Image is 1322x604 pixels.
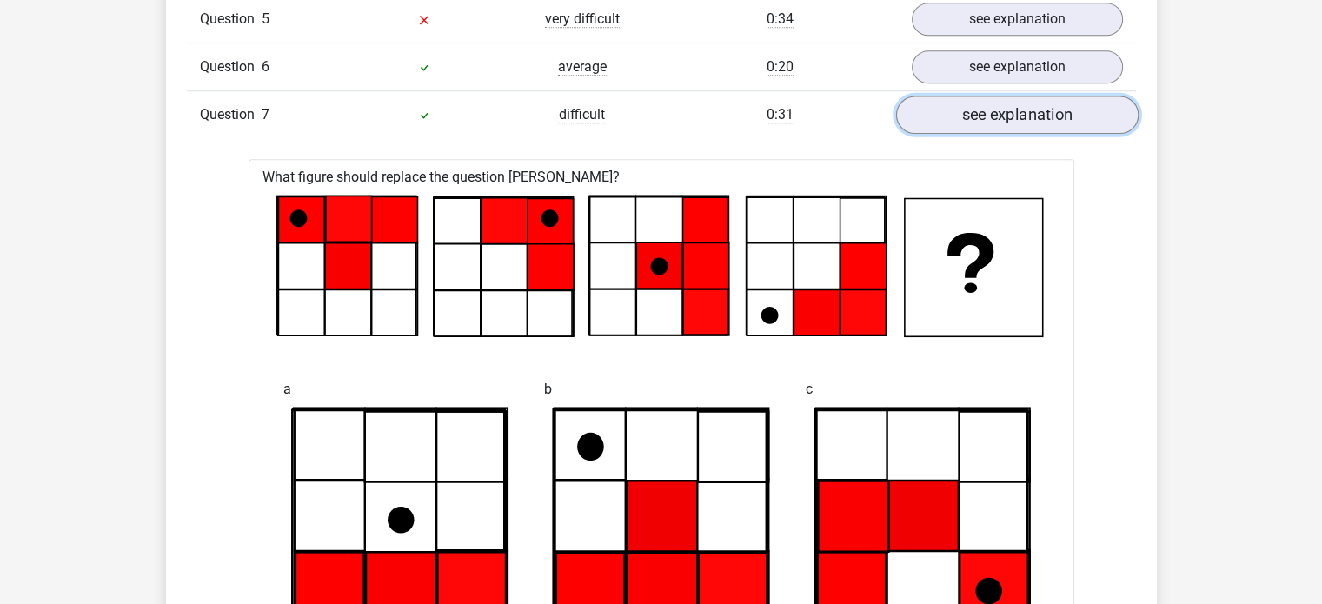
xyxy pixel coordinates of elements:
span: 6 [262,58,269,75]
span: 0:34 [767,10,794,28]
span: 7 [262,106,269,123]
span: c [806,372,813,407]
span: 0:20 [767,58,794,76]
span: difficult [559,106,605,123]
a: see explanation [895,96,1138,134]
span: very difficult [545,10,620,28]
span: Question [200,56,262,77]
span: a [283,372,291,407]
span: 0:31 [767,106,794,123]
span: 5 [262,10,269,27]
a: see explanation [912,50,1123,83]
span: average [558,58,607,76]
span: Question [200,9,262,30]
a: see explanation [912,3,1123,36]
span: Question [200,104,262,125]
span: b [544,372,552,407]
